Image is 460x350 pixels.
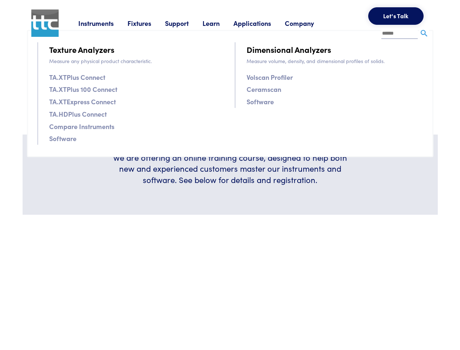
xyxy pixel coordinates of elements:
[203,19,233,28] a: Learn
[127,19,165,28] a: Fixtures
[108,152,353,186] h6: We are offering an online training course, designed to help both new and experienced customers ma...
[49,133,76,144] a: Software
[49,57,226,65] p: Measure any physical product characteristic.
[165,19,203,28] a: Support
[31,9,59,37] img: ttc_logo_1x1_v1.0.png
[285,19,328,28] a: Company
[247,84,281,94] a: Ceramscan
[49,109,107,119] a: TA.HDPlus Connect
[233,19,285,28] a: Applications
[247,96,274,107] a: Software
[247,57,423,65] p: Measure volume, density, and dimensional profiles of solids.
[247,72,293,82] a: Volscan Profiler
[49,121,114,132] a: Compare Instruments
[49,43,114,56] a: Texture Analyzers
[368,7,424,25] button: Let's Talk
[49,72,105,82] a: TA.XTPlus Connect
[78,19,127,28] a: Instruments
[49,84,117,94] a: TA.XTPlus 100 Connect
[49,96,116,107] a: TA.XTExpress Connect
[247,43,331,56] a: Dimensional Analyzers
